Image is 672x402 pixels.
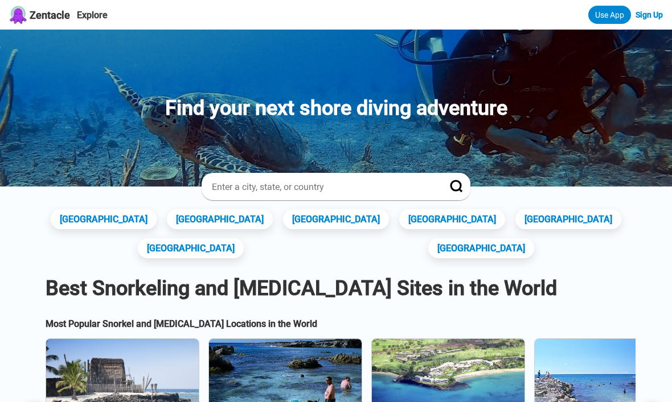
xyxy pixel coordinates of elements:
[30,9,70,21] span: Zentacle
[588,6,631,24] a: Use App
[428,238,534,258] a: [GEOGRAPHIC_DATA]
[138,238,244,258] a: [GEOGRAPHIC_DATA]
[46,276,626,300] h1: Best Snorkeling and [MEDICAL_DATA] Sites in the World
[283,209,389,229] a: [GEOGRAPHIC_DATA]
[51,209,157,229] a: [GEOGRAPHIC_DATA]
[515,209,621,229] a: [GEOGRAPHIC_DATA]
[399,209,505,229] a: [GEOGRAPHIC_DATA]
[636,10,663,19] a: Sign Up
[46,318,626,329] h2: Most Popular Snorkel and [MEDICAL_DATA] Locations in the World
[211,181,434,193] input: Enter a city, state, or country
[9,6,70,24] a: Zentacle logoZentacle
[167,209,273,229] a: [GEOGRAPHIC_DATA]
[9,6,27,24] img: Zentacle logo
[77,10,108,20] a: Explore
